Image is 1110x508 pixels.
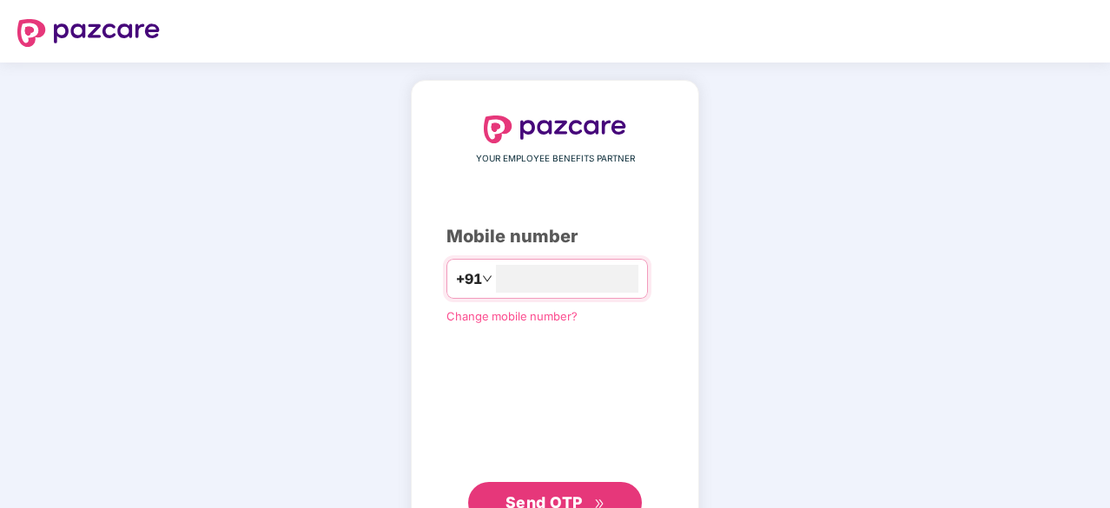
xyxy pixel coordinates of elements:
a: Change mobile number? [446,309,578,323]
span: +91 [456,268,482,290]
span: down [482,274,492,284]
div: Mobile number [446,223,664,250]
span: YOUR EMPLOYEE BENEFITS PARTNER [476,152,635,166]
img: logo [17,19,160,47]
img: logo [484,115,626,143]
